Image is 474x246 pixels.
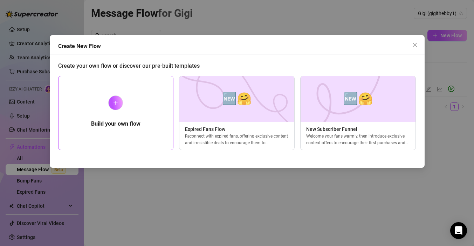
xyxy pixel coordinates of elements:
[179,133,294,146] div: Reconnect with expired fans, offering exclusive content and irresistible deals to encourage them ...
[409,39,420,51] button: Close
[343,89,373,108] span: 🆕🤗
[113,100,118,105] span: plus
[58,42,425,51] div: Create New Flow
[301,133,415,146] div: Welcome your fans warmly, then introduce exclusive content offers to encourage their first purcha...
[450,222,467,239] div: Open Intercom Messenger
[222,89,252,108] span: 🆕🤗
[58,62,200,69] span: Create your own flow or discover our pre-built templates
[409,42,420,48] span: Close
[179,125,294,133] span: Expired Fans Flow
[301,125,415,133] span: New Subscriber Funnel
[412,42,418,48] span: close
[91,120,140,128] h5: Build your own flow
